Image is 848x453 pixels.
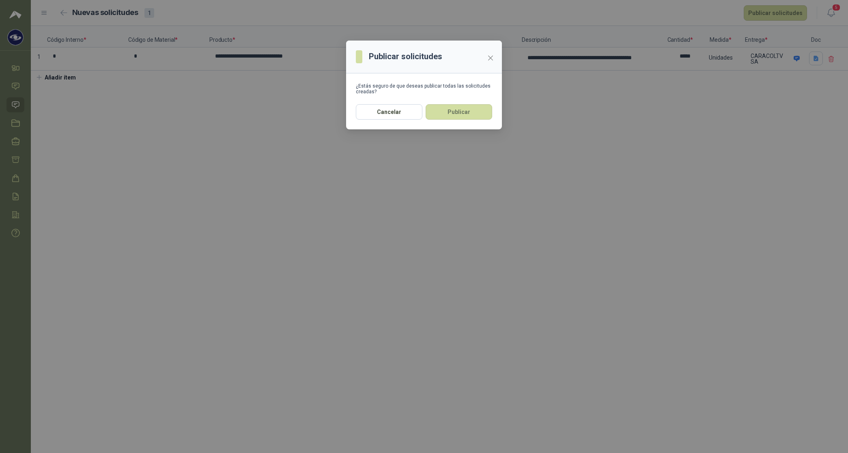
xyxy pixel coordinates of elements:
[426,104,492,120] button: Publicar
[356,104,422,120] button: Cancelar
[356,83,492,94] div: ¿Estás seguro de que deseas publicar todas las solicitudes creadas?
[484,52,497,64] button: Close
[369,50,442,63] h3: Publicar solicitudes
[487,55,494,61] span: close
